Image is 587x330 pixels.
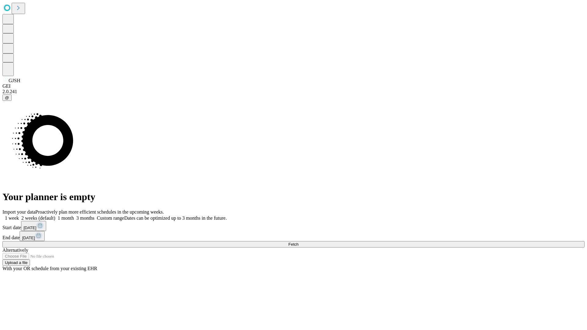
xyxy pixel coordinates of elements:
span: [DATE] [22,236,35,240]
button: Upload a file [2,259,30,266]
span: @ [5,95,9,100]
div: 2.0.241 [2,89,585,94]
button: [DATE] [21,221,46,231]
span: 3 months [76,215,94,221]
span: [DATE] [24,226,36,230]
div: GEI [2,83,585,89]
div: End date [2,231,585,241]
span: 1 week [5,215,19,221]
span: Custom range [97,215,124,221]
div: Start date [2,221,585,231]
span: Import your data [2,209,35,215]
span: With your OR schedule from your existing EHR [2,266,97,271]
span: Fetch [288,242,298,247]
span: 2 weeks (default) [21,215,55,221]
button: [DATE] [20,231,45,241]
span: 1 month [58,215,74,221]
span: Dates can be optimized up to 3 months in the future. [124,215,227,221]
span: Alternatively [2,248,28,253]
button: @ [2,94,12,101]
span: Proactively plan more efficient schedules in the upcoming weeks. [35,209,164,215]
h1: Your planner is empty [2,191,585,203]
span: GJSH [9,78,20,83]
button: Fetch [2,241,585,248]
